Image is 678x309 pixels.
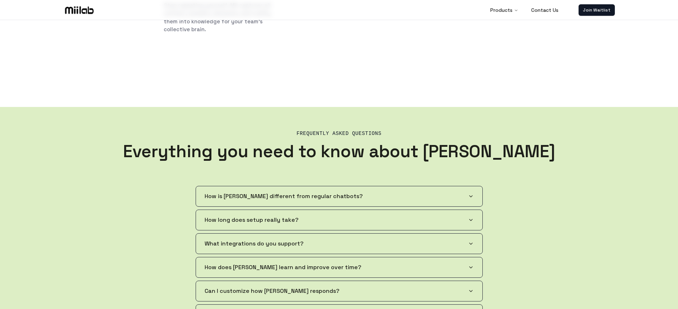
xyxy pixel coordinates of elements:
[196,210,482,230] button: How long does setup really take?
[205,263,361,272] span: How does [PERSON_NAME] learn and improve over time?
[196,281,482,301] button: Can I customize how [PERSON_NAME] responds?
[64,5,95,15] img: Logo
[196,186,482,206] button: How is [PERSON_NAME] different from regular chatbots?
[485,3,564,17] nav: Main
[525,3,564,17] a: Contact Us
[579,4,615,16] a: Join Waitlist
[196,257,482,277] button: How does [PERSON_NAME] learn and improve over time?
[205,239,304,248] span: What integrations do you support?
[196,234,482,254] button: What integrations do you support?
[115,130,563,137] h2: Frequently Asked Questions
[485,3,524,17] button: Products
[115,143,563,160] h3: Everything you need to know about [PERSON_NAME]
[205,287,340,295] span: Can I customize how [PERSON_NAME] responds?
[205,192,363,201] span: How is [PERSON_NAME] different from regular chatbots?
[205,216,299,224] span: How long does setup really take?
